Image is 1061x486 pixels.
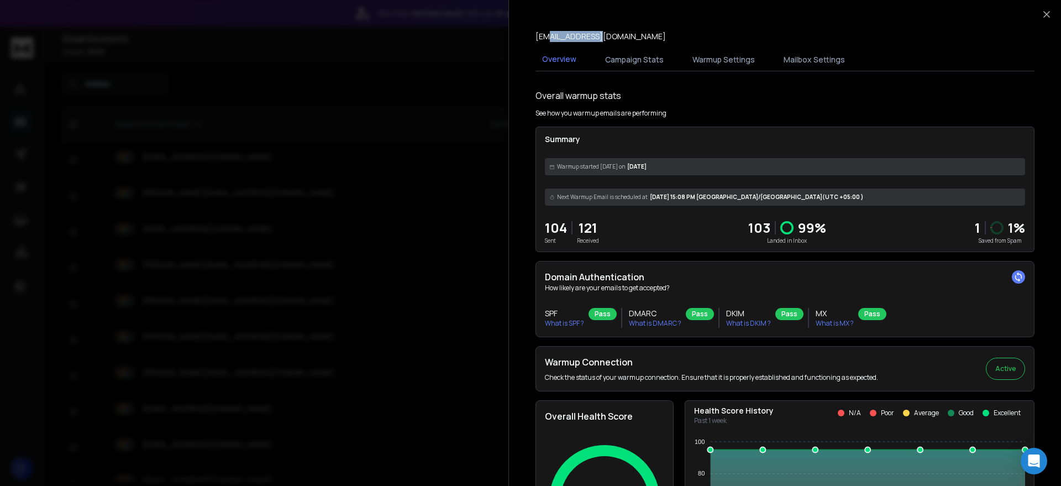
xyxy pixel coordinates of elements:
[858,308,886,320] div: Pass
[994,409,1021,417] p: Excellent
[986,358,1025,380] button: Active
[589,308,617,320] div: Pass
[748,237,826,245] p: Landed in Inbox
[694,405,774,416] p: Health Score History
[629,308,681,319] h3: DMARC
[577,219,599,237] p: 121
[775,308,803,320] div: Pass
[1008,219,1025,237] p: 1 %
[535,47,583,72] button: Overview
[726,319,771,328] p: What is DKIM ?
[698,470,705,477] tspan: 80
[545,158,1025,175] div: [DATE]
[545,410,664,423] h2: Overall Health Score
[686,48,761,72] button: Warmup Settings
[1021,448,1047,474] div: Open Intercom Messenger
[545,319,584,328] p: What is SPF ?
[545,270,1025,284] h2: Domain Authentication
[694,416,774,425] p: Past 1 week
[629,319,681,328] p: What is DMARC ?
[598,48,670,72] button: Campaign Stats
[545,134,1025,145] p: Summary
[535,89,621,102] h1: Overall warmup stats
[849,409,861,417] p: N/A
[798,219,826,237] p: 99 %
[695,438,705,445] tspan: 100
[535,109,666,118] p: See how you warmup emails are performing
[816,319,854,328] p: What is MX ?
[726,308,771,319] h3: DKIM
[535,31,666,42] p: [EMAIL_ADDRESS][DOMAIN_NAME]
[545,237,567,245] p: Sent
[545,356,878,369] h2: Warmup Connection
[975,218,980,237] strong: 1
[975,237,1025,245] p: Saved from Spam
[777,48,852,72] button: Mailbox Settings
[545,373,878,382] p: Check the status of your warmup connection. Ensure that it is properly established and functionin...
[545,284,1025,292] p: How likely are your emails to get accepted?
[545,189,1025,206] div: [DATE] 15:08 PM [GEOGRAPHIC_DATA]/[GEOGRAPHIC_DATA] (UTC +05:00 )
[577,237,599,245] p: Received
[686,308,714,320] div: Pass
[816,308,854,319] h3: MX
[557,163,625,171] span: Warmup started [DATE] on
[557,193,648,201] span: Next Warmup Email is scheduled at
[545,308,584,319] h3: SPF
[959,409,974,417] p: Good
[748,219,770,237] p: 103
[914,409,939,417] p: Average
[881,409,894,417] p: Poor
[545,219,567,237] p: 104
